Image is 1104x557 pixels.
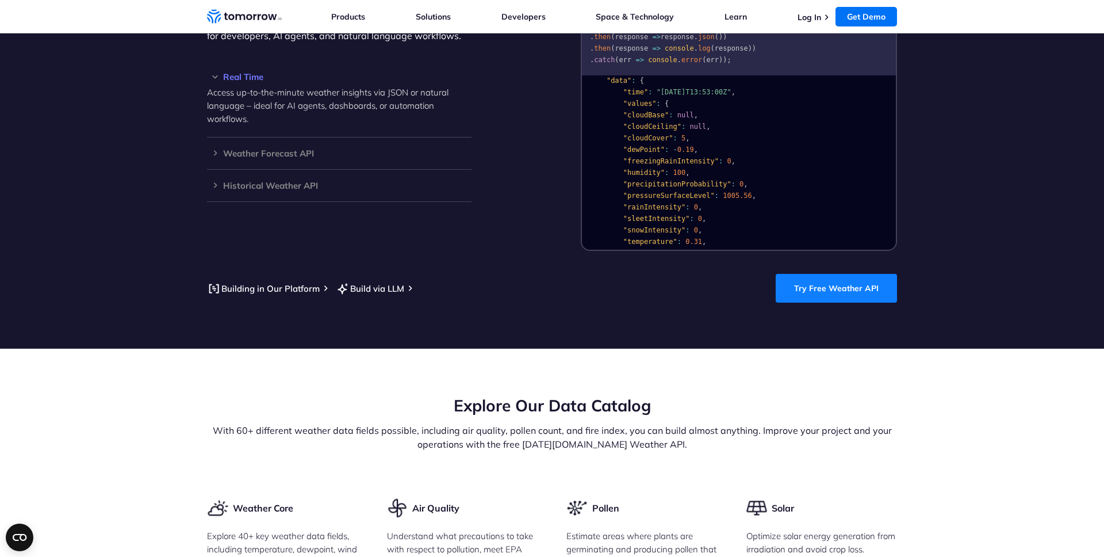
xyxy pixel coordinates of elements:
[611,44,615,52] span: (
[727,157,731,165] span: 0
[689,123,706,131] span: null
[623,169,665,177] span: "humidity"
[207,8,282,25] a: Home link
[715,33,719,41] span: (
[501,12,546,22] a: Developers
[607,77,631,85] span: "data"
[723,56,731,64] span: );
[233,502,293,514] h3: Weather Core
[594,44,611,52] span: then
[711,249,715,257] span: :
[416,12,451,22] a: Solutions
[596,12,674,22] a: Space & Technology
[731,88,735,96] span: ,
[681,123,685,131] span: :
[640,77,644,85] span: {
[677,111,694,119] span: null
[685,169,689,177] span: ,
[719,33,723,41] span: )
[590,44,594,52] span: .
[835,7,897,26] a: Get Demo
[698,203,702,211] span: ,
[648,56,677,64] span: console
[665,146,669,154] span: :
[623,123,681,131] span: "cloudCeiling"
[623,157,719,165] span: "freezingRainIntensity"
[623,215,690,223] span: "sleetIntensity"
[665,100,669,108] span: {
[752,44,756,52] span: )
[619,56,632,64] span: err
[685,134,689,142] span: ,
[698,215,702,223] span: 0
[331,12,365,22] a: Products
[772,502,794,514] h3: Solar
[652,44,660,52] span: =>
[6,524,33,551] button: Open CMP widget
[207,73,471,81] h3: Real Time
[615,33,648,41] span: response
[336,281,404,296] a: Build via LLM
[623,226,685,234] span: "snowIntensity"
[752,192,756,200] span: ,
[724,12,747,22] a: Learn
[694,203,698,211] span: 0
[623,249,711,257] span: "temperatureApparent"
[681,134,685,142] span: 5
[623,134,673,142] span: "cloudCover"
[673,169,686,177] span: 100
[623,238,677,246] span: "temperature"
[694,226,698,234] span: 0
[694,44,698,52] span: .
[677,238,681,246] span: :
[623,146,665,154] span: "dewPoint"
[702,215,706,223] span: ,
[207,395,897,417] h2: Explore Our Data Catalog
[685,203,689,211] span: :
[412,502,459,514] h3: Air Quality
[594,56,615,64] span: catch
[711,44,715,52] span: (
[685,226,689,234] span: :
[623,111,669,119] span: "cloudBase"
[661,33,694,41] span: response
[719,56,723,64] span: )
[590,56,594,64] span: .
[623,88,648,96] span: "time"
[623,100,657,108] span: "values"
[677,146,694,154] span: 0.19
[677,56,681,64] span: .
[665,169,669,177] span: :
[748,44,752,52] span: )
[623,203,685,211] span: "rainIntensity"
[657,100,661,108] span: :
[698,226,702,234] span: ,
[731,180,735,188] span: :
[719,157,723,165] span: :
[652,33,660,41] span: =>
[207,281,320,296] a: Building in Our Platform
[685,238,702,246] span: 0.31
[207,149,471,158] h3: Weather Forecast API
[702,238,706,246] span: ,
[715,44,748,52] span: response
[689,215,693,223] span: :
[611,33,615,41] span: (
[743,180,747,188] span: ,
[623,180,731,188] span: "precipitationProbability"
[698,33,715,41] span: json
[698,44,711,52] span: log
[594,33,611,41] span: then
[715,192,719,200] span: :
[636,56,644,64] span: =>
[648,88,652,96] span: :
[665,44,694,52] span: console
[798,12,821,22] a: Log In
[673,134,677,142] span: :
[669,111,673,119] span: :
[207,181,471,190] h3: Historical Weather API
[657,88,731,96] span: "[DATE]T13:53:00Z"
